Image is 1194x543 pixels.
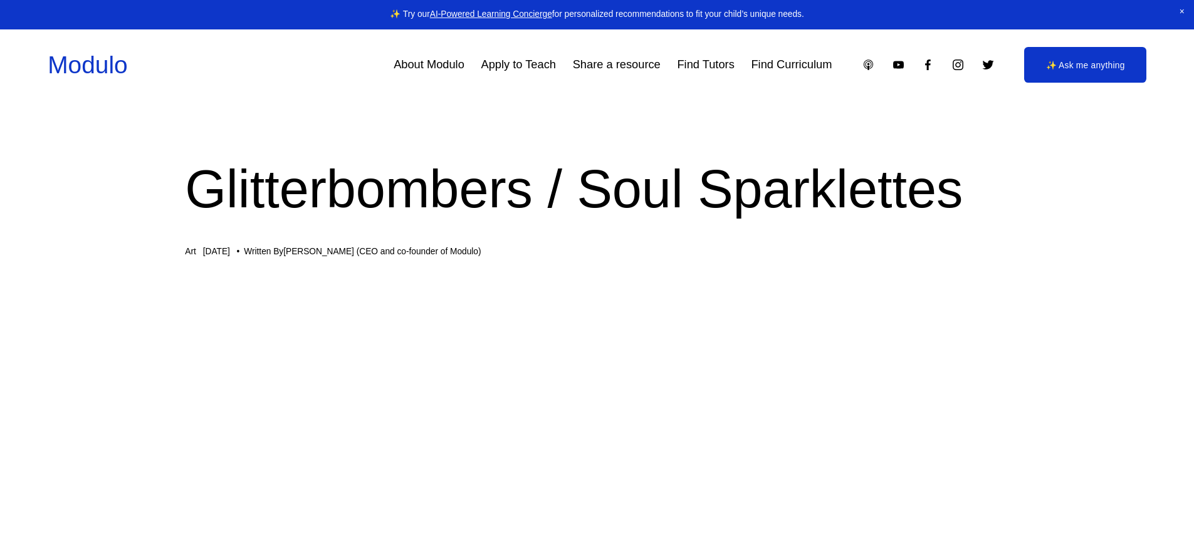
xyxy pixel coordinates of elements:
a: Apply to Teach [481,53,556,76]
a: ✨ Ask me anything [1024,47,1146,83]
h1: Glitterbombers / Soul Sparklettes [185,152,1008,226]
a: Instagram [951,58,965,71]
span: [DATE] [203,247,230,256]
a: YouTube [892,58,905,71]
div: Written By [244,247,481,257]
a: Apple Podcasts [862,58,875,71]
a: Art [185,247,196,256]
a: Share a resource [573,53,661,76]
a: About Modulo [394,53,464,76]
a: [PERSON_NAME] (CEO and co-founder of Modulo) [283,247,481,256]
a: Twitter [982,58,995,71]
a: Find Curriculum [751,53,832,76]
a: AI-Powered Learning Concierge [430,9,552,19]
a: Facebook [921,58,935,71]
a: Modulo [48,51,127,78]
a: Find Tutors [677,53,734,76]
